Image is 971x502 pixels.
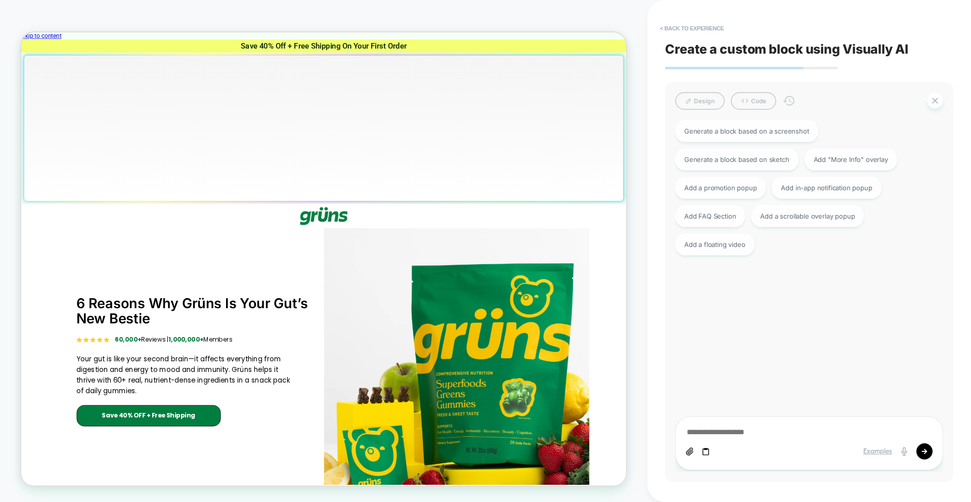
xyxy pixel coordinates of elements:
[74,351,391,392] p: 6 Reasons Why Grüns Is Your Gut’s New Bestie
[372,233,435,258] img: Text logo of the word 'grüns' in green font.
[675,148,799,171] div: Generate a block based on sketch
[772,177,881,199] div: Add in-app notification popup
[675,120,818,142] div: Generate a block based on a screenshot
[675,233,755,256] div: Add a floating video
[665,41,953,57] span: Create a custom block using Visually AI
[805,148,897,171] div: Add "More Info" overlay
[675,205,745,227] div: Add FAQ Section
[675,177,766,199] div: Add a promotion popup
[751,205,864,227] div: Add a scrollable overlay popup
[863,447,892,456] div: Examples
[655,20,729,36] button: < Back to experience
[125,404,160,415] strong: 60,000+
[293,12,514,24] p: Save 40% Off + Free Shipping On Your First Order
[125,404,282,416] p: Reviews | Members
[197,404,243,415] strong: 1,000,000+
[74,428,366,485] p: Your gut is like your second brain—it affects everything from digestion and energy to mood and im...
